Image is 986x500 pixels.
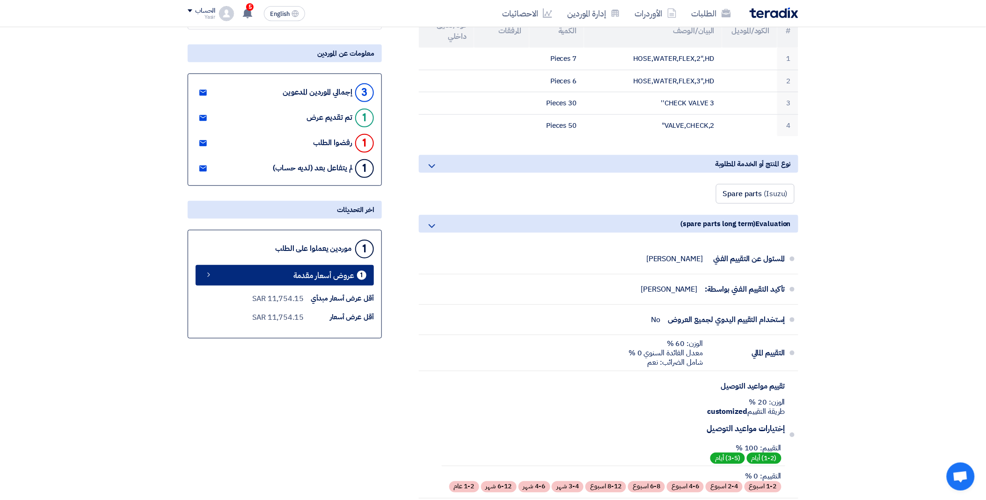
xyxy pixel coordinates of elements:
[355,83,374,102] div: 3
[188,201,382,219] div: اخر التحديثات
[529,92,584,115] td: 30 Pieces
[219,6,234,21] img: profile_test.png
[304,293,374,304] div: أقل عرض أسعار مبدأي
[283,88,352,97] div: إجمالي الموردين المدعوين
[722,14,777,48] th: الكود/الموديل
[529,70,584,92] td: 6 Pieces
[442,397,785,407] div: الوزن: 20 %
[710,453,745,464] span: (3-5) أيام
[777,114,798,136] td: 4
[584,48,722,70] td: HOSE,WATER,FLEX,2",HD
[304,312,374,323] div: أقل عرض أسعار
[628,2,684,24] a: الأوردرات
[270,11,290,17] span: English
[684,2,738,24] a: الطلبات
[710,248,785,270] div: المسئول عن التقييم الفني
[723,188,762,199] span: Spare parts
[419,14,474,48] th: كود/تعليق داخلي
[293,272,354,279] span: عروض أسعار مقدمة
[680,219,756,229] span: (spare parts long term)
[646,254,703,264] div: [PERSON_NAME]
[313,139,352,147] div: رفضوا الطلب
[756,219,791,229] span: Evaluation
[264,6,305,21] button: English
[529,14,584,48] th: الكمية
[706,481,743,493] span: 2-4 اسبوع
[745,481,781,493] span: 1-2 اسبوع
[628,358,703,367] div: شامل الضرائب: نعم
[474,14,529,48] th: المرفقات
[449,472,781,481] div: التقييم: 0 %
[628,348,703,358] div: معدل الفائدة السنوي 0 %
[628,339,703,348] div: الوزن: 60 %
[710,342,785,364] div: التقييم المالي
[584,92,722,115] td: CHECK VALVE 3''
[355,159,374,178] div: 1
[355,109,374,127] div: 1
[246,3,254,11] span: 5
[188,44,382,62] div: معلومات عن الموردين
[764,188,788,199] span: (Isuzu)
[585,481,626,493] span: 8-12 اسبوع
[273,164,352,173] div: لم يتفاعل بعد (لديه حساب)
[495,2,560,24] a: الاحصائيات
[641,285,698,294] div: [PERSON_NAME]
[481,481,517,493] span: 6-12 شهر
[777,70,798,92] td: 2
[705,278,785,301] div: تأكيد التقييم الفني بواسطة:
[529,48,584,70] td: 7 Pieces
[584,114,722,136] td: VALVE,CHECK,2"
[651,315,661,324] div: No
[529,114,584,136] td: 50 Pieces
[628,481,665,493] span: 6-8 اسبوع
[252,293,304,304] div: 11,754.15 SAR
[442,424,785,434] h6: إختيارات مواعيد التوصيل
[750,7,798,18] img: Teradix logo
[252,312,304,323] div: 11,754.15 SAR
[357,271,366,280] div: 1
[355,134,374,153] div: 1
[668,309,785,331] div: إستخدام التقييم اليدوي لجميع العروض
[195,7,215,15] div: الحساب
[716,159,791,169] span: نوع المنتج أو الخدمة المطلوبة
[777,48,798,70] td: 1
[275,244,351,253] div: موردين يعملوا على الطلب
[584,14,722,48] th: البيان/الوصف
[196,265,374,286] a: 1 عروض أسعار مقدمة
[710,375,785,397] div: تقييم مواعيد التوصيل
[188,15,215,20] div: Yasir
[947,463,975,491] div: Open chat
[560,2,628,24] a: إدارة الموردين
[777,92,798,115] td: 3
[707,406,747,417] b: customized
[667,481,704,493] span: 4-6 اسبوع
[552,481,584,493] span: 3-4 شهر
[777,14,798,48] th: #
[449,481,479,493] span: 1-2 عام
[442,407,785,416] div: طريقة التقييم
[584,70,722,92] td: HOSE,WATER,FLEX,3",HD
[710,443,781,453] div: التقييم: 100 %
[355,240,374,258] div: 1
[747,453,781,464] span: (1-2) أيام
[307,113,352,122] div: تم تقديم عرض
[519,481,550,493] span: 4-6 شهر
